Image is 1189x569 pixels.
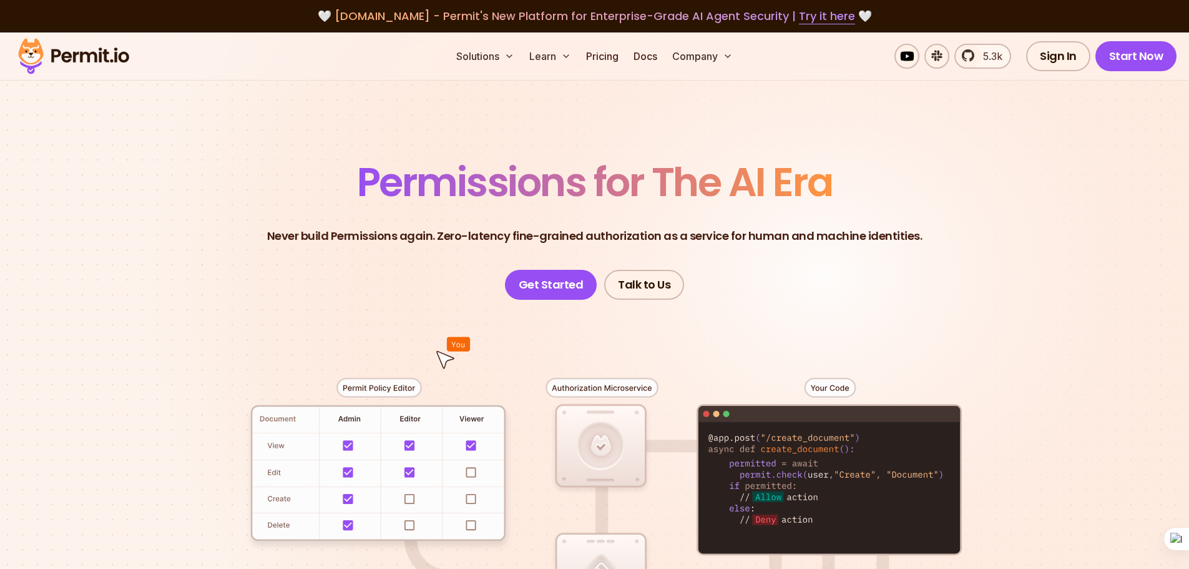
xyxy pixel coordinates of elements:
[954,44,1011,69] a: 5.3k
[451,44,519,69] button: Solutions
[30,7,1159,25] div: 🤍 🤍
[629,44,662,69] a: Docs
[1026,41,1090,71] a: Sign In
[357,154,833,210] span: Permissions for The AI Era
[667,44,738,69] button: Company
[976,49,1002,64] span: 5.3k
[335,8,855,24] span: [DOMAIN_NAME] - Permit's New Platform for Enterprise-Grade AI Agent Security |
[524,44,576,69] button: Learn
[12,35,135,77] img: Permit logo
[505,270,597,300] a: Get Started
[1095,41,1177,71] a: Start Now
[267,227,922,245] p: Never build Permissions again. Zero-latency fine-grained authorization as a service for human and...
[581,44,624,69] a: Pricing
[799,8,855,24] a: Try it here
[604,270,684,300] a: Talk to Us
